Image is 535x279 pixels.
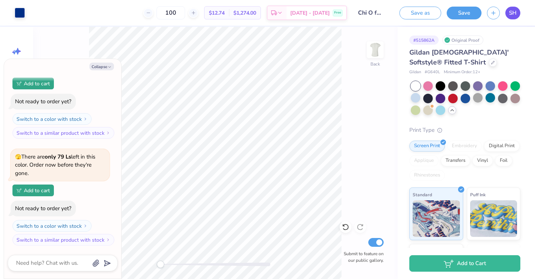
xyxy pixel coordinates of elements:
[409,255,520,272] button: Add to Cart
[442,36,483,45] div: Original Proof
[370,61,380,67] div: Back
[368,42,383,57] img: Back
[12,113,92,125] button: Switch to a color with stock
[106,131,110,135] img: Switch to a similar product with stock
[444,69,480,75] span: Minimum Order: 12 +
[15,98,71,105] div: Not ready to order yet?
[495,155,512,166] div: Foil
[157,261,164,268] div: Accessibility label
[156,6,185,19] input: – –
[413,200,460,237] img: Standard
[15,153,95,177] span: There are left in this color. Order now before they're gone.
[106,238,110,242] img: Switch to a similar product with stock
[409,126,520,134] div: Print Type
[340,250,384,264] label: Submit to feature on our public gallery.
[12,78,54,89] button: Add to cart
[409,141,445,152] div: Screen Print
[16,188,22,193] img: Add to cart
[45,153,71,160] strong: only 79 Ls
[334,10,341,15] span: Free
[413,191,432,198] span: Standard
[409,155,439,166] div: Applique
[409,69,421,75] span: Gildan
[209,9,225,17] span: $12.74
[447,7,481,19] button: Save
[83,117,88,121] img: Switch to a color with stock
[441,155,470,166] div: Transfers
[505,7,520,19] a: SH
[15,205,71,212] div: Not ready to order yet?
[472,155,493,166] div: Vinyl
[470,191,486,198] span: Puff Ink
[409,170,445,181] div: Rhinestones
[12,185,54,196] button: Add to cart
[12,234,114,246] button: Switch to a similar product with stock
[509,9,517,17] span: SH
[12,127,114,139] button: Switch to a similar product with stock
[8,59,25,64] span: Image AI
[353,5,388,20] input: Untitled Design
[413,247,431,255] span: Neon Ink
[484,141,520,152] div: Digital Print
[447,141,482,152] div: Embroidery
[89,63,114,70] button: Collapse
[470,247,513,255] span: Metallic & Glitter Ink
[16,81,22,86] img: Add to cart
[12,220,92,232] button: Switch to a color with stock
[83,224,88,228] img: Switch to a color with stock
[425,69,440,75] span: # G640L
[399,7,441,19] button: Save as
[470,200,517,237] img: Puff Ink
[233,9,256,17] span: $1,274.00
[15,153,21,160] span: 🫣
[409,48,509,67] span: Gildan [DEMOGRAPHIC_DATA]' Softstyle® Fitted T-Shirt
[290,9,330,17] span: [DATE] - [DATE]
[409,36,439,45] div: # 515862A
